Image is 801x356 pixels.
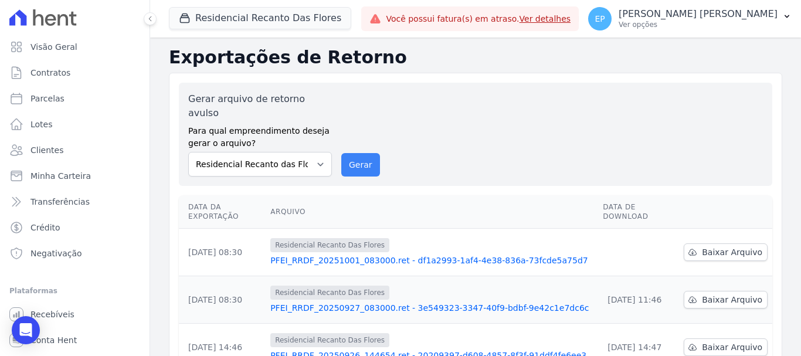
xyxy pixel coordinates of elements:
[179,195,266,229] th: Data da Exportação
[30,170,91,182] span: Minha Carteira
[30,308,74,320] span: Recebíveis
[270,302,593,314] a: PFEI_RRDF_20250927_083000.ret - 3e549323-3347-40f9-bdbf-9e42c1e7dc6c
[169,47,782,68] h2: Exportações de Retorno
[169,7,351,29] button: Residencial Recanto Das Flores
[5,87,145,110] a: Parcelas
[579,2,801,35] button: EP [PERSON_NAME] [PERSON_NAME] Ver opções
[5,190,145,213] a: Transferências
[30,67,70,79] span: Contratos
[188,92,332,120] label: Gerar arquivo de retorno avulso
[5,61,145,84] a: Contratos
[5,328,145,352] a: Conta Hent
[179,229,266,276] td: [DATE] 08:30
[5,242,145,265] a: Negativação
[12,316,40,344] div: Open Intercom Messenger
[270,333,389,347] span: Residencial Recanto Das Flores
[595,15,605,23] span: EP
[30,93,65,104] span: Parcelas
[5,113,145,136] a: Lotes
[30,144,63,156] span: Clientes
[702,294,762,306] span: Baixar Arquivo
[684,291,768,308] a: Baixar Arquivo
[5,216,145,239] a: Crédito
[684,338,768,356] a: Baixar Arquivo
[30,41,77,53] span: Visão Geral
[188,120,332,150] label: Para qual empreendimento deseja gerar o arquivo?
[619,8,778,20] p: [PERSON_NAME] [PERSON_NAME]
[341,153,380,177] button: Gerar
[386,13,571,25] span: Você possui fatura(s) em atraso.
[520,14,571,23] a: Ver detalhes
[9,284,140,298] div: Plataformas
[598,195,679,229] th: Data de Download
[179,276,266,324] td: [DATE] 08:30
[30,196,90,208] span: Transferências
[619,20,778,29] p: Ver opções
[270,255,593,266] a: PFEI_RRDF_20251001_083000.ret - df1a2993-1af4-4e38-836a-73fcde5a75d7
[5,303,145,326] a: Recebíveis
[266,195,598,229] th: Arquivo
[30,247,82,259] span: Negativação
[5,164,145,188] a: Minha Carteira
[702,341,762,353] span: Baixar Arquivo
[30,222,60,233] span: Crédito
[270,286,389,300] span: Residencial Recanto Das Flores
[598,276,679,324] td: [DATE] 11:46
[270,238,389,252] span: Residencial Recanto Das Flores
[702,246,762,258] span: Baixar Arquivo
[5,138,145,162] a: Clientes
[5,35,145,59] a: Visão Geral
[30,334,77,346] span: Conta Hent
[684,243,768,261] a: Baixar Arquivo
[30,118,53,130] span: Lotes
